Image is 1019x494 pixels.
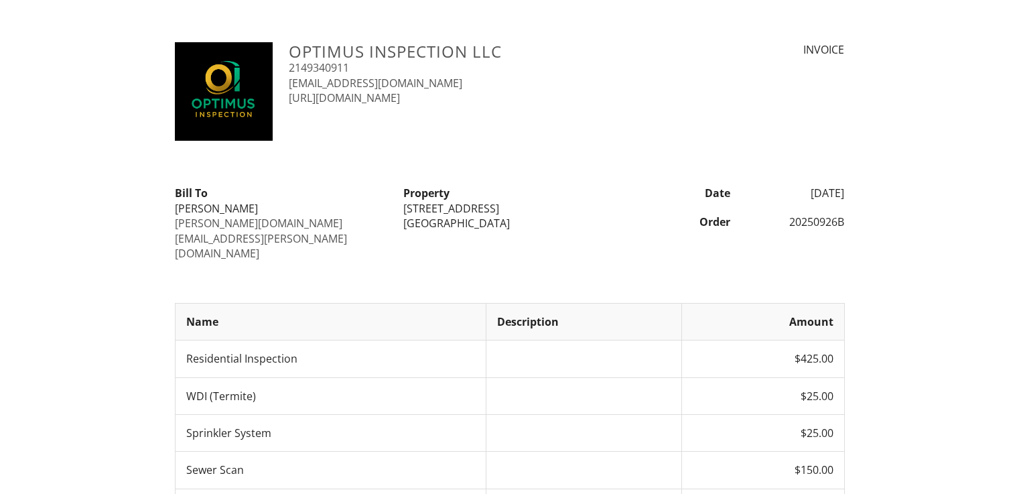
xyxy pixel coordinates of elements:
[175,42,273,141] img: Optimus%20Inspection%20Logo%20Design.png
[403,186,450,200] strong: Property
[624,186,738,200] div: Date
[289,42,673,60] h3: Optimus Inspection LLC
[403,201,616,216] div: [STREET_ADDRESS]
[681,452,844,489] td: $150.00
[681,303,844,340] th: Amount
[289,90,400,105] a: [URL][DOMAIN_NAME]
[681,341,844,377] td: $425.00
[186,389,256,404] span: WDI (Termite)
[689,42,844,57] div: INVOICE
[681,414,844,451] td: $25.00
[624,214,738,229] div: Order
[681,377,844,414] td: $25.00
[403,216,616,231] div: [GEOGRAPHIC_DATA]
[186,462,244,477] span: Sewer Scan
[289,60,349,75] a: 2149340911
[175,303,486,340] th: Name
[186,426,271,440] span: Sprinkler System
[175,186,208,200] strong: Bill To
[738,186,853,200] div: [DATE]
[175,201,387,216] div: [PERSON_NAME]
[486,303,681,340] th: Description
[738,214,853,229] div: 20250926B
[175,216,347,261] a: [PERSON_NAME][DOMAIN_NAME][EMAIL_ADDRESS][PERSON_NAME][DOMAIN_NAME]
[186,351,297,366] span: Residential Inspection
[289,76,462,90] a: [EMAIL_ADDRESS][DOMAIN_NAME]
